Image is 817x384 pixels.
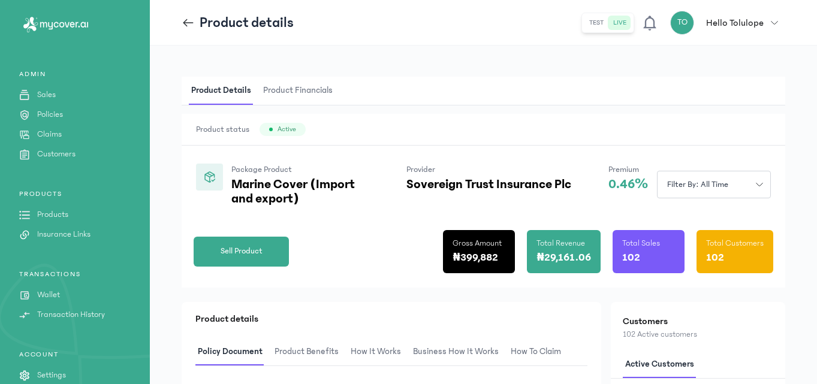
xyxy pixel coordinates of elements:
[37,108,63,121] p: Policies
[608,16,631,30] button: live
[622,237,660,249] p: Total Sales
[189,77,261,105] button: Product Details
[189,77,254,105] span: Product Details
[623,350,697,379] span: Active customers
[37,128,62,141] p: Claims
[231,165,292,174] span: Package Product
[37,89,56,101] p: Sales
[221,245,263,258] span: Sell Product
[348,338,403,366] span: How It Works
[200,13,294,32] p: Product details
[37,289,60,301] p: Wallet
[670,11,694,35] div: TO
[272,338,348,366] button: Product Benefits
[195,312,587,326] p: Product details
[37,369,66,382] p: Settings
[706,237,764,249] p: Total Customers
[453,237,502,249] p: Gross Amount
[584,16,608,30] button: test
[508,338,563,366] span: How to claim
[536,249,591,266] p: ₦29,161.06
[670,11,785,35] button: TOHello Tolulope
[706,16,764,30] p: Hello Tolulope
[706,249,724,266] p: 102
[406,177,571,192] p: Sovereign Trust Insurance Plc
[37,228,91,241] p: Insurance Links
[231,177,369,206] p: Marine Cover (Import and export)
[411,338,501,366] span: Business How It Works
[660,179,735,191] span: Filter by: all time
[608,177,648,192] p: 0.46%
[657,171,771,198] button: Filter by: all time
[278,125,296,134] span: Active
[196,123,249,135] span: Product status
[37,309,105,321] p: Transaction History
[195,338,265,366] span: Policy Document
[406,165,435,174] span: Provider
[195,338,272,366] button: Policy Document
[608,165,639,174] span: Premium
[261,77,342,105] button: Product Financials
[623,328,773,341] p: 102 Active customers
[536,237,585,249] p: Total Revenue
[453,249,498,266] p: ₦399,882
[508,338,571,366] button: How to claim
[622,249,640,266] p: 102
[623,350,704,379] button: Active customers
[37,148,76,161] p: Customers
[411,338,508,366] button: Business How It Works
[623,314,773,328] h2: Customers
[272,338,341,366] span: Product Benefits
[37,208,68,221] p: Products
[194,237,289,267] button: Sell Product
[261,77,335,105] span: Product Financials
[348,338,411,366] button: How It Works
